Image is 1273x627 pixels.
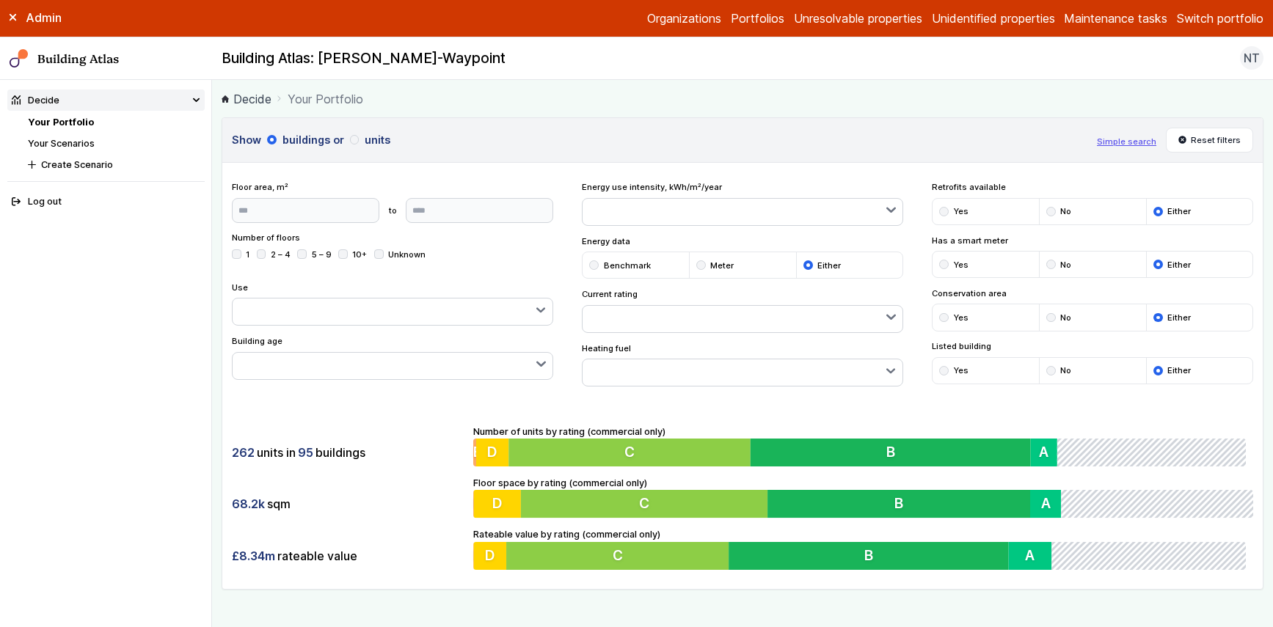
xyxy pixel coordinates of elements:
[222,49,506,68] h2: Building Atlas: [PERSON_NAME]-Waypoint
[232,335,554,380] div: Building age
[520,490,767,518] button: C
[508,439,753,466] button: C
[473,542,506,570] button: D
[232,444,255,461] span: 262
[613,546,624,564] span: C
[232,181,554,222] div: Floor area, m²
[1030,490,1061,518] button: A
[7,191,205,213] button: Log out
[12,93,59,107] div: Decide
[1014,542,1057,570] button: A
[476,439,509,466] button: D
[1045,443,1054,461] span: A
[232,548,275,564] span: £8.34m
[487,443,497,461] span: D
[10,49,29,68] img: main-0bbd2752.svg
[1064,10,1167,27] a: Maintenance tasks
[28,117,94,128] a: Your Portfolio
[232,490,464,518] div: sqm
[1097,136,1156,147] button: Simple search
[23,154,205,175] button: Create Scenario
[1244,49,1260,67] span: NT
[232,198,554,223] form: to
[232,132,1087,148] h3: Show
[473,476,1254,518] div: Floor space by rating (commercial only)
[473,425,1254,467] div: Number of units by rating (commercial only)
[731,10,784,27] a: Portfolios
[473,439,476,466] button: E
[232,282,554,326] div: Use
[1177,10,1263,27] button: Switch portfolio
[890,443,899,461] span: B
[473,490,520,518] button: D
[894,495,903,513] span: B
[506,542,731,570] button: C
[932,287,1254,299] span: Conservation area
[222,90,271,108] a: Decide
[582,342,904,387] div: Heating fuel
[232,439,464,466] div: units in buildings
[932,10,1055,27] a: Unidentified properties
[1036,439,1063,466] button: A
[492,495,502,513] span: D
[932,181,1254,193] span: Retrofits available
[932,235,1254,246] span: Has a smart meter
[626,443,636,461] span: C
[7,89,205,111] summary: Decide
[298,444,313,461] span: 95
[647,10,721,27] a: Organizations
[794,10,922,27] a: Unresolvable properties
[1031,546,1040,564] span: A
[731,542,1013,570] button: B
[232,232,554,271] div: Number of floors
[582,181,904,226] div: Energy use intensity, kWh/m²/year
[582,288,904,333] div: Current rating
[232,496,265,512] span: 68.2k
[868,546,877,564] span: B
[288,90,363,108] span: Your Portfolio
[473,527,1254,570] div: Rateable value by rating (commercial only)
[582,235,904,279] div: Energy data
[232,542,464,570] div: rateable value
[28,138,95,149] a: Your Scenarios
[767,490,1030,518] button: B
[753,439,1036,466] button: B
[473,443,481,461] span: E
[1041,495,1051,513] span: A
[932,340,1254,352] span: Listed building
[639,495,649,513] span: C
[1240,46,1263,70] button: NT
[485,546,495,564] span: D
[1166,128,1254,153] button: Reset filters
